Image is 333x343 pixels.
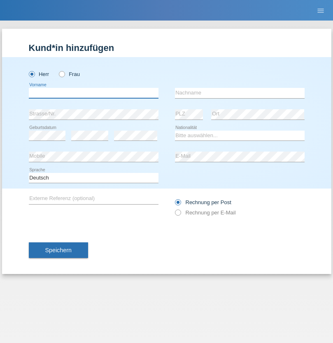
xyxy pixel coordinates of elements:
h1: Kund*in hinzufügen [29,43,305,53]
button: Speichern [29,242,88,258]
input: Frau [59,71,64,76]
input: Rechnung per E-Mail [175,209,180,220]
input: Herr [29,71,34,76]
label: Frau [59,71,80,77]
label: Rechnung per Post [175,199,231,205]
span: Speichern [45,247,72,253]
i: menu [317,7,325,15]
a: menu [312,8,329,13]
label: Rechnung per E-Mail [175,209,236,216]
input: Rechnung per Post [175,199,180,209]
label: Herr [29,71,49,77]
